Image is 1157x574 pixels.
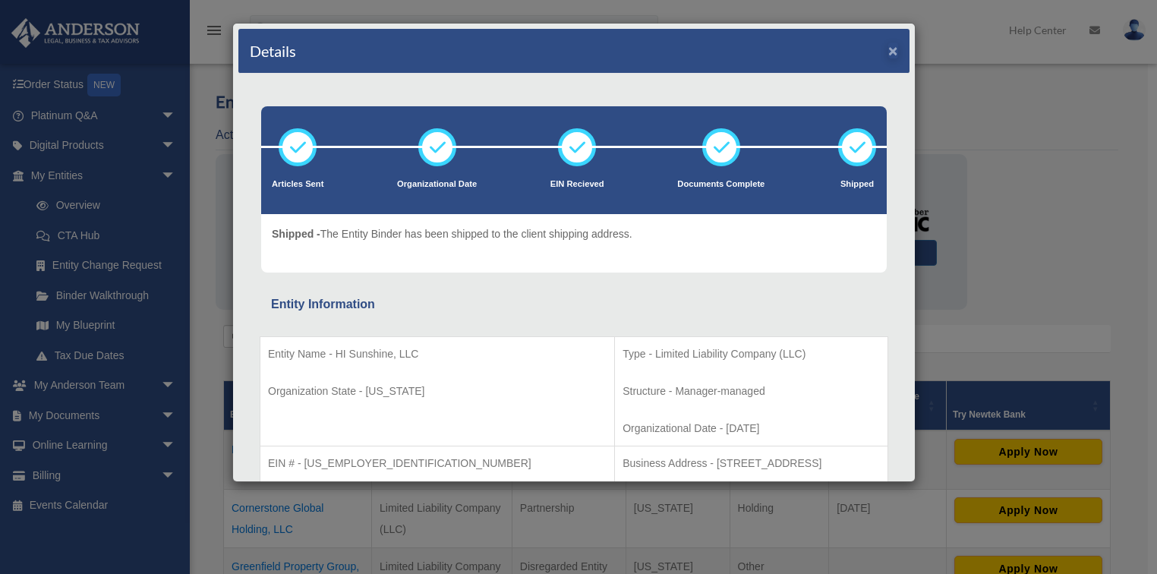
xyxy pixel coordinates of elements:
h4: Details [250,40,296,61]
p: Documents Complete [677,177,765,192]
div: Entity Information [271,294,877,315]
p: Organizational Date [397,177,477,192]
p: Articles Sent [272,177,323,192]
p: Type - Limited Liability Company (LLC) [623,345,880,364]
span: Shipped - [272,228,320,240]
button: × [888,43,898,58]
p: Business Address - [STREET_ADDRESS] [623,454,880,473]
p: Structure - Manager-managed [623,382,880,401]
p: Organization State - [US_STATE] [268,382,607,401]
p: Organizational Date - [DATE] [623,419,880,438]
p: The Entity Binder has been shipped to the client shipping address. [272,225,632,244]
p: Shipped [838,177,876,192]
p: EIN Recieved [550,177,604,192]
p: EIN # - [US_EMPLOYER_IDENTIFICATION_NUMBER] [268,454,607,473]
p: Entity Name - HI Sunshine, LLC [268,345,607,364]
